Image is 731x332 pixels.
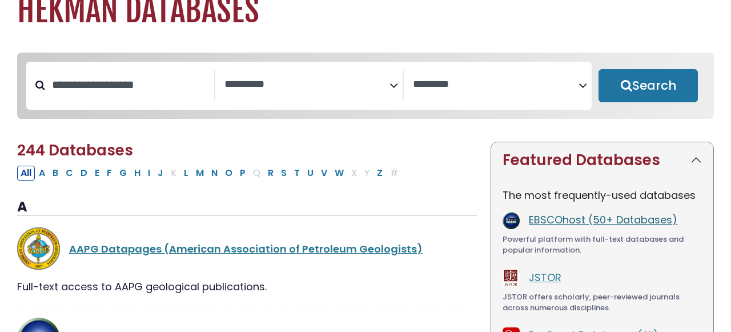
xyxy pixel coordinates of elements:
a: AAPG Datapages (American Association of Petroleum Geologists) [69,242,423,256]
textarea: Search [413,79,579,91]
button: Filter Results C [62,166,77,181]
input: Search database by title or keyword [45,75,214,94]
button: Filter Results D [77,166,91,181]
div: Alpha-list to filter by first letter of database name [17,165,403,179]
a: JSTOR [529,270,561,285]
button: Filter Results B [49,166,62,181]
button: Filter Results M [192,166,207,181]
h3: A [17,199,477,216]
button: Submit for Search Results [599,69,698,102]
div: JSTOR offers scholarly, peer-reviewed journals across numerous disciplines. [503,291,702,314]
button: Filter Results P [236,166,249,181]
button: Filter Results G [116,166,130,181]
button: Filter Results T [291,166,303,181]
button: Filter Results U [304,166,317,181]
textarea: Search [224,79,390,91]
button: Filter Results R [264,166,277,181]
button: Filter Results W [331,166,347,181]
button: Filter Results F [103,166,115,181]
button: Filter Results N [208,166,221,181]
p: The most frequently-used databases [503,187,702,203]
button: Filter Results J [154,166,167,181]
button: Filter Results A [35,166,49,181]
button: Filter Results H [131,166,144,181]
a: EBSCOhost (50+ Databases) [529,213,677,227]
button: Filter Results Z [373,166,386,181]
button: Filter Results E [91,166,103,181]
nav: Search filters [17,53,714,119]
div: Full-text access to AAPG geological publications. [17,279,477,294]
button: Featured Databases [491,142,713,178]
button: Filter Results L [180,166,192,181]
span: 244 Databases [17,140,133,161]
button: Filter Results S [278,166,290,181]
button: Filter Results O [222,166,236,181]
button: Filter Results I [144,166,154,181]
div: Powerful platform with full-text databases and popular information. [503,234,702,256]
button: Filter Results V [318,166,331,181]
button: All [17,166,35,181]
